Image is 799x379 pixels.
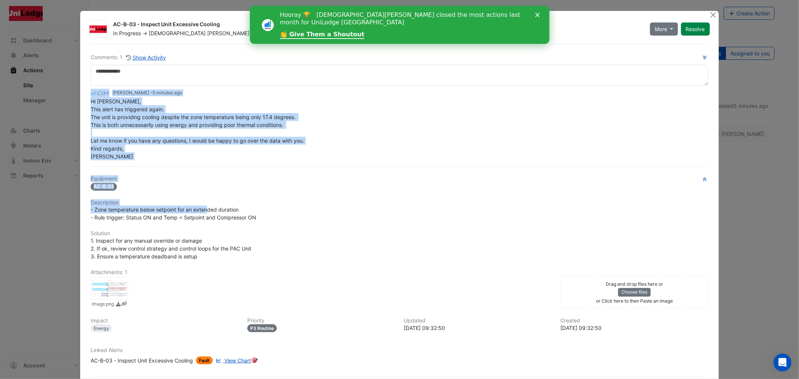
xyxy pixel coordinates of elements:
[91,324,112,332] div: Energy
[247,324,277,332] div: P3 Routine
[91,237,251,260] span: 1. Inspect for any manual override or damage 2. If ok, review control strategy and control loops ...
[681,22,710,36] button: Resolve
[655,25,667,33] span: More
[91,200,708,206] h6: Description
[91,183,117,191] span: AC-B-03
[91,269,708,276] h6: Attachments: 1
[650,22,678,36] button: More
[91,176,708,182] h6: Equipment
[561,324,708,332] div: [DATE] 09:32:50
[709,11,717,19] button: Close
[561,318,708,324] h6: Created
[113,30,141,36] span: In Progress
[207,30,258,37] span: [PERSON_NAME]
[196,357,213,364] span: Fault
[91,206,256,221] span: - Zone temperature below setpoint for an extended duration - Rule trigger: Status ON and Temp < S...
[115,301,121,309] a: Download
[152,90,182,95] span: 2025-08-15 09:32:50
[285,7,293,11] div: Close
[92,301,114,309] small: image.png
[247,318,395,324] h6: Priority
[596,298,673,304] small: or Click here to then Paste an image
[250,6,550,44] iframe: Intercom live chat banner
[91,357,193,364] div: AC-B-03 - Inspect Unit Excessive Cooling
[91,277,128,300] div: image.png
[91,89,109,97] img: CIM
[606,281,663,287] small: Drag and drop files here or
[142,30,147,36] span: ->
[91,230,708,237] h6: Solution
[91,53,166,62] div: Comments: 1
[125,53,166,62] button: Show Activity
[404,324,551,332] div: [DATE] 09:32:50
[251,357,258,364] div: Tooltip anchor
[149,30,206,36] span: [DEMOGRAPHIC_DATA]
[121,301,127,309] a: Copy link to clipboard
[774,354,792,372] iframe: Intercom live chat
[91,98,304,160] span: Hi [PERSON_NAME], This alert has triggered again. The unit is providing cooling despite the zone ...
[618,288,651,296] button: Choose files
[112,90,182,96] small: [PERSON_NAME] -
[224,357,251,364] span: View Chart
[404,318,551,324] h6: Updated
[91,318,238,324] h6: Impact
[90,25,107,33] img: Unilodge
[91,347,708,354] h6: Linked Alerts
[214,357,251,364] a: View Chart
[113,21,641,30] div: AC-B-03 - Inspect Unit Excessive Cooling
